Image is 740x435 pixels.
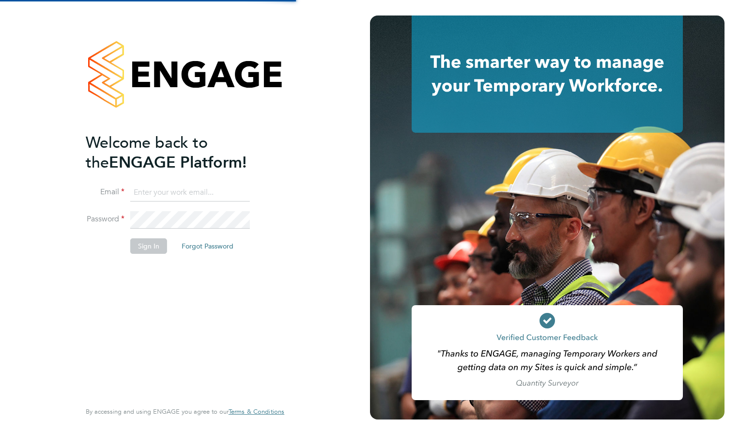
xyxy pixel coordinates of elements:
h2: ENGAGE Platform! [86,133,275,172]
input: Enter your work email... [130,184,250,202]
span: Terms & Conditions [229,407,284,416]
a: Terms & Conditions [229,408,284,416]
label: Email [86,187,124,197]
button: Sign In [130,238,167,254]
span: By accessing and using ENGAGE you agree to our [86,407,284,416]
label: Password [86,214,124,224]
span: Welcome back to the [86,133,208,172]
button: Forgot Password [174,238,241,254]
